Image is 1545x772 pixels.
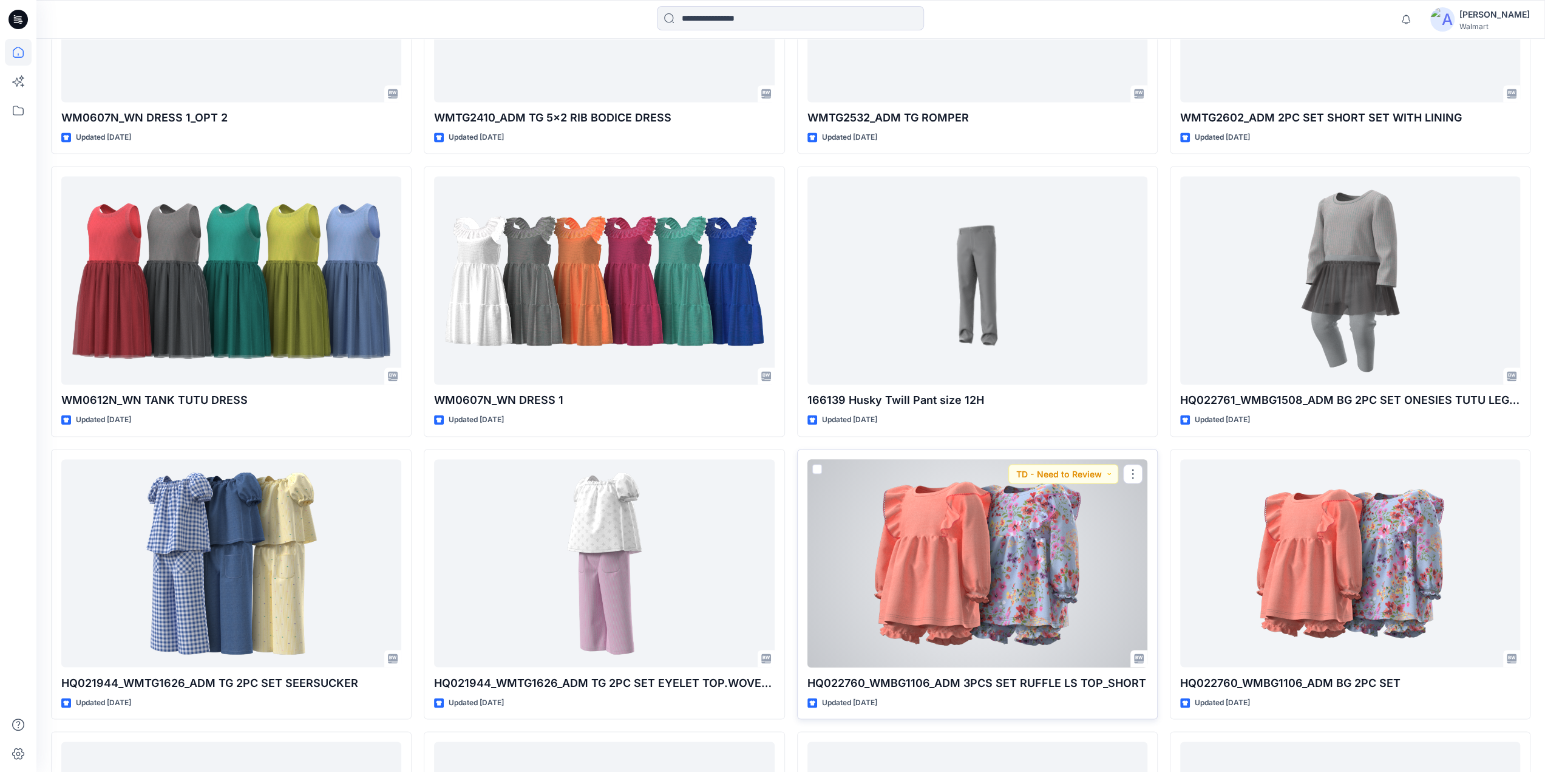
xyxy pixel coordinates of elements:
p: HQ021944_WMTG1626_ADM TG 2PC SET SEERSUCKER [61,674,401,691]
p: HQ022761_WMBG1508_ADM BG 2PC SET ONESIES TUTU LEGGING [1180,392,1520,409]
p: Updated [DATE] [822,696,877,709]
div: Walmart [1459,22,1530,31]
a: HQ022760_WMBG1106_ADM 3PCS SET RUFFLE LS TOP_SHORT [807,459,1147,668]
p: Updated [DATE] [76,414,131,426]
p: Updated [DATE] [76,696,131,709]
p: WMTG2410_ADM TG 5x2 RIB BODICE DRESS [434,109,774,126]
a: HQ022760_WMBG1106_ADM BG 2PC SET [1180,459,1520,668]
div: [PERSON_NAME] [1459,7,1530,22]
a: HQ021944_WMTG1626_ADM TG 2PC SET SEERSUCKER [61,459,401,668]
a: HQ021944_WMTG1626_ADM TG 2PC SET EYELET TOP.WOVEN BTTM [434,459,774,668]
img: avatar [1430,7,1455,32]
p: Updated [DATE] [449,414,504,426]
a: WM0612N_WN TANK TUTU DRESS [61,176,401,384]
p: HQ022760_WMBG1106_ADM BG 2PC SET [1180,674,1520,691]
p: WMTG2602_ADM 2PC SET SHORT SET WITH LINING [1180,109,1520,126]
p: Updated [DATE] [1195,414,1250,426]
p: Updated [DATE] [76,131,131,144]
p: Updated [DATE] [822,131,877,144]
p: WM0607N_WN DRESS 1_OPT 2 [61,109,401,126]
p: Updated [DATE] [1195,696,1250,709]
p: HQ022760_WMBG1106_ADM 3PCS SET RUFFLE LS TOP_SHORT [807,674,1147,691]
a: 166139 Husky Twill Pant size 12H [807,176,1147,384]
p: Updated [DATE] [449,131,504,144]
p: Updated [DATE] [449,696,504,709]
p: 166139 Husky Twill Pant size 12H [807,392,1147,409]
p: WM0612N_WN TANK TUTU DRESS [61,392,401,409]
p: HQ021944_WMTG1626_ADM TG 2PC SET EYELET TOP.WOVEN BTTM [434,674,774,691]
p: WMTG2532_ADM TG ROMPER [807,109,1147,126]
a: WM0607N_WN DRESS 1 [434,176,774,384]
p: WM0607N_WN DRESS 1 [434,392,774,409]
p: Updated [DATE] [822,414,877,426]
p: Updated [DATE] [1195,131,1250,144]
a: HQ022761_WMBG1508_ADM BG 2PC SET ONESIES TUTU LEGGING [1180,176,1520,384]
